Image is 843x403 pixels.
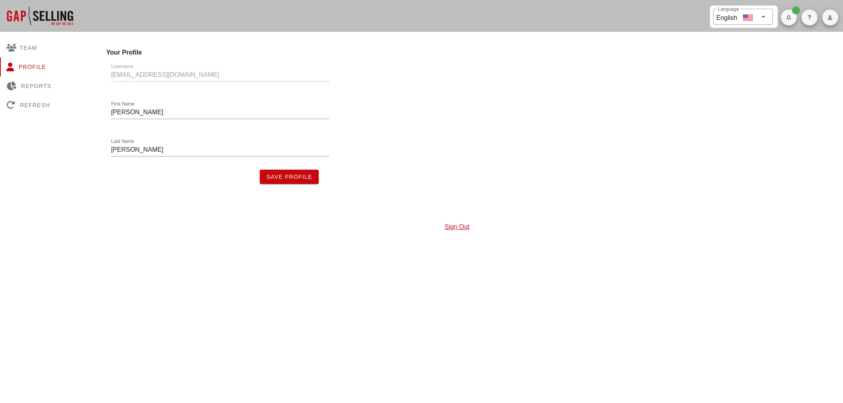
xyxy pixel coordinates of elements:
label: Language [718,6,739,12]
div: LanguageEnglish [713,9,773,25]
h4: Your Profile [106,48,808,57]
span: Save Profile [266,174,312,180]
label: First Name [111,101,135,107]
div: English [716,11,737,23]
span: Badge [792,6,800,14]
a: Sign Out [445,223,469,230]
label: Username [111,64,133,70]
button: Save Profile [260,170,319,184]
label: Last Name [111,139,134,145]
